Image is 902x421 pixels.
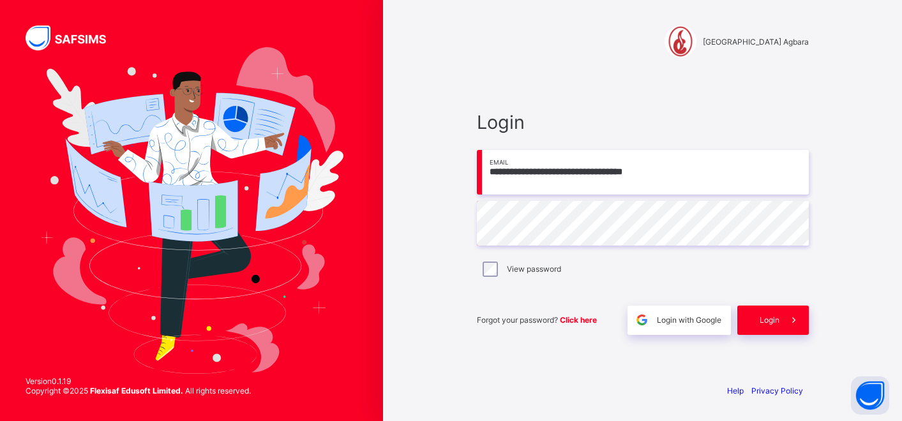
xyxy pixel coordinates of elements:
[851,376,889,415] button: Open asap
[26,386,251,395] span: Copyright © 2025 All rights reserved.
[90,386,183,395] strong: Flexisaf Edusoft Limited.
[26,376,251,386] span: Version 0.1.19
[507,264,561,274] label: View password
[477,111,809,133] span: Login
[477,315,597,325] span: Forgot your password?
[635,313,649,327] img: google.396cfc9801f0270233282035f929180a.svg
[40,47,343,374] img: Hero Image
[727,386,744,395] a: Help
[657,315,721,325] span: Login with Google
[751,386,803,395] a: Privacy Policy
[560,315,597,325] a: Click here
[703,37,809,47] span: [GEOGRAPHIC_DATA] Agbara
[26,26,121,50] img: SAFSIMS Logo
[760,315,779,325] span: Login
